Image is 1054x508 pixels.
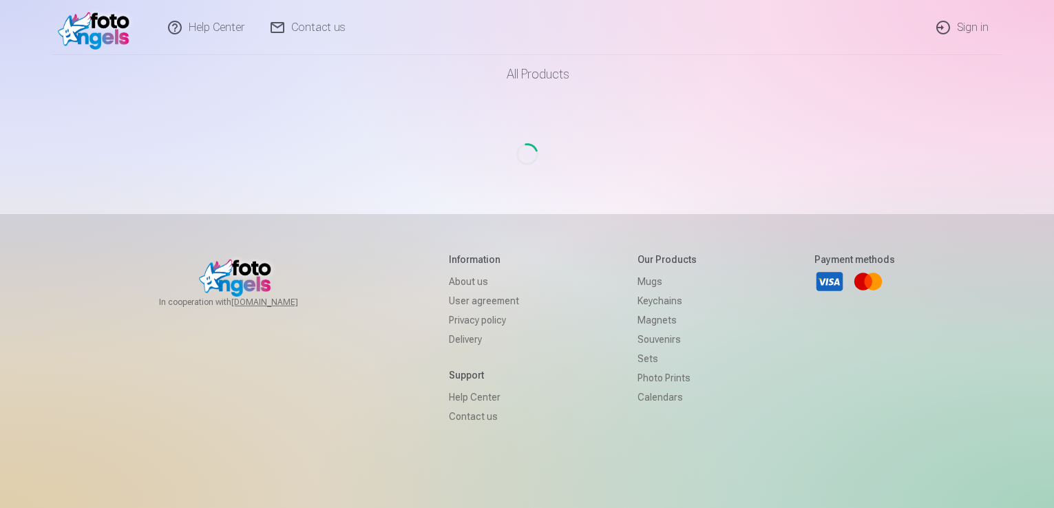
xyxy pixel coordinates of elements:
a: Mastercard [853,266,883,297]
a: User agreement [449,291,519,310]
a: Delivery [449,330,519,349]
a: Souvenirs [637,330,697,349]
h5: Support [449,368,519,382]
a: Keychains [637,291,697,310]
a: About us [449,272,519,291]
a: Photo prints [637,368,697,388]
a: Calendars [637,388,697,407]
a: All products [468,55,586,94]
a: Contact us [449,407,519,426]
h5: Our products [637,253,697,266]
span: In cooperation with [159,297,331,308]
a: Help Center [449,388,519,407]
a: [DOMAIN_NAME] [231,297,331,308]
a: Visa [814,266,845,297]
a: Magnets [637,310,697,330]
img: /v1 [58,6,137,50]
h5: Information [449,253,519,266]
a: Mugs [637,272,697,291]
a: Privacy policy [449,310,519,330]
a: Sets [637,349,697,368]
h5: Payment methods [814,253,895,266]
